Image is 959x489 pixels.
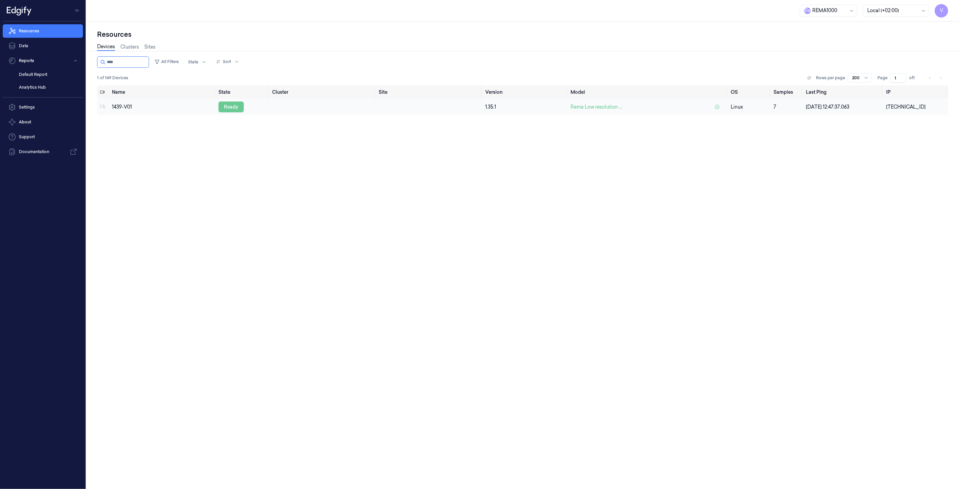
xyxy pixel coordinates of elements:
a: Settings [3,100,83,114]
span: Page [877,75,888,81]
div: 7 [774,104,801,111]
span: of 1 [909,75,920,81]
th: Cluster [269,85,376,99]
div: [DATE] 12:47:37.063 [806,104,881,111]
th: Version [483,85,568,99]
th: IP [883,85,948,99]
p: Rows per page [816,75,845,81]
th: OS [728,85,771,99]
th: State [216,85,269,99]
div: [TECHNICAL_ID] [886,104,946,111]
div: 1.35.1 [485,104,565,111]
div: Resources [97,30,948,39]
button: All Filters [152,56,181,67]
a: Resources [3,24,83,38]
a: Support [3,130,83,144]
th: Last Ping [803,85,883,99]
a: Devices [97,43,115,51]
button: Toggle Navigation [72,5,83,16]
span: R e [804,7,811,14]
th: Name [109,85,216,99]
button: V [935,4,948,18]
span: Rema Low resolution ... [571,104,622,111]
a: Default Report [13,69,83,80]
a: Clusters [120,44,139,51]
th: Samples [771,85,803,99]
th: Site [376,85,483,99]
button: Reports [3,54,83,67]
div: 1439-V01 [112,104,213,111]
a: Data [3,39,83,53]
nav: pagination [925,73,946,83]
a: Documentation [3,145,83,159]
div: ready [219,102,244,112]
p: linux [731,104,768,111]
button: About [3,115,83,129]
a: Analytics Hub [13,82,83,93]
a: Sites [144,44,155,51]
th: Model [568,85,728,99]
span: 1 of 149 Devices [97,75,128,81]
